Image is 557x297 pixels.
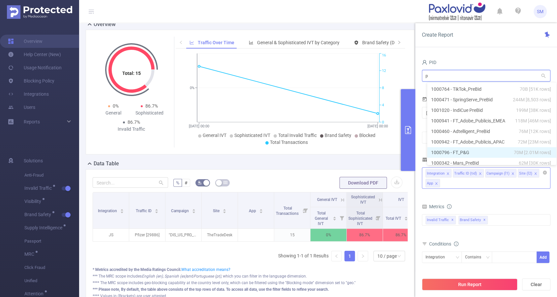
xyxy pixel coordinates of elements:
[257,40,339,45] span: General & Sophisticated IVT by Category
[223,181,227,184] i: icon: table
[203,133,226,138] span: General IVT
[278,251,329,261] li: Showing 1-1 of 1 Results
[348,211,372,226] span: Total Sophisticated IVT
[451,216,454,224] span: ✕
[24,261,79,274] span: Click Fraud
[234,133,270,138] span: Sophisticated IVT
[8,35,43,48] a: Overview
[24,291,46,296] span: Attention
[274,229,310,241] p: 15
[429,241,458,247] span: Conditions
[249,209,257,213] span: App
[337,207,346,228] i: Filter menu
[427,137,556,147] li: 1000942 - FT_Adobe_Publicis_APAC
[382,103,384,107] tspan: 4
[185,180,188,185] span: #
[198,181,202,184] i: icon: bg-colors
[155,211,159,213] i: icon: caret-down
[425,109,479,117] input: Start date
[382,120,384,124] tspan: 0
[377,251,397,261] div: 10 / page
[93,177,168,188] input: Search...
[259,211,263,213] i: icon: caret-down
[223,208,226,210] i: icon: caret-up
[189,124,209,128] tspan: [DATE] 00:00
[270,140,308,145] span: Total Transactions
[422,32,453,38] span: Create Report
[514,149,551,156] span: 70M [2.01M rows]
[24,252,37,256] span: MRC
[422,279,517,290] button: Run Report
[425,216,456,224] span: Invalid Traffic
[192,211,196,213] i: icon: caret-down
[382,53,386,58] tspan: 16
[335,254,338,258] i: icon: left
[519,159,551,167] span: 62M [30K rows]
[8,101,35,114] a: Users
[516,107,551,114] span: 199M [38K rows]
[259,208,263,210] i: icon: caret-up
[537,5,543,18] span: SM
[155,208,159,210] i: icon: caret-up
[8,61,62,74] a: Usage Notification
[8,87,49,101] a: Integrations
[24,169,79,182] span: Anti-Fraud
[425,252,450,263] div: Integration
[422,60,436,65] span: PID
[486,255,490,260] i: icon: down
[129,229,165,241] p: Pfizer [29886]
[382,86,384,90] tspan: 8
[223,211,226,213] i: icon: caret-down
[347,229,383,241] p: 86.7%
[93,286,408,292] div: *** Please note, By default, the table above consists of the top rows of data. To access all data...
[519,128,551,135] span: 76M [12K rows]
[192,208,196,210] i: icon: caret-up
[315,211,328,226] span: Total General IVT
[458,216,488,224] span: Brand Safety
[454,169,477,178] div: Traffic ID (tid)
[454,242,458,246] i: icon: info-circle
[519,169,532,178] div: Site (l2)
[465,252,486,263] div: Contains
[537,251,549,263] button: Add
[122,71,141,76] tspan: Total: 15
[179,40,183,44] i: icon: left
[24,186,54,190] span: Invalid Traffic
[422,157,453,162] span: Dimensions
[427,147,556,158] li: 1000796 - FT_P&G
[95,110,132,116] div: General
[333,215,337,219] div: Sort
[453,169,484,178] li: Traffic ID (tid)
[397,40,401,44] i: icon: right
[422,60,427,65] i: icon: user
[427,169,445,178] div: Integration
[24,212,53,217] span: Brand Safety
[359,133,375,138] span: Blocked
[8,74,54,87] a: Blocking Policy
[24,115,40,128] a: Reports
[345,251,355,261] a: 1
[339,177,387,189] button: Download PDF
[98,209,118,213] span: Integration
[171,209,190,213] span: Campaign
[483,216,486,224] span: ✕
[386,216,402,221] span: Total IVT
[361,254,365,258] i: icon: right
[382,69,386,73] tspan: 12
[427,94,556,105] li: 1000471 - SpringServe_PreBid
[331,251,342,261] li: Previous Page
[276,206,300,216] span: Total Transactions
[190,40,194,45] i: icon: line-chart
[120,211,124,213] i: icon: caret-down
[93,229,129,241] p: JS
[198,40,234,45] span: Traffic Over Time
[398,197,404,202] span: IVT
[446,172,450,176] i: icon: close
[278,133,317,138] span: Total Invalid Traffic
[422,97,453,102] span: Time Range
[427,105,556,115] li: 1001020 - IndiCue PreBid
[427,126,556,137] li: 1000460 - Adtelligent_PreBid
[511,172,514,176] i: icon: close
[193,274,221,279] i: Portuguese (pt)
